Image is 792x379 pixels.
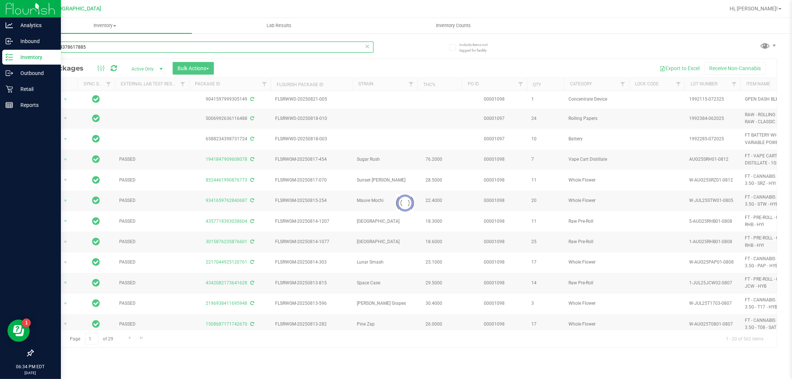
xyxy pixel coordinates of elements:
[3,370,58,376] p: [DATE]
[3,363,58,370] p: 06:34 PM EDT
[6,53,13,61] inline-svg: Inventory
[18,22,192,29] span: Inventory
[6,101,13,109] inline-svg: Reports
[13,37,58,46] p: Inbound
[22,318,31,327] iframe: Resource center unread badge
[257,22,302,29] span: Lab Results
[365,42,370,51] span: Clear
[13,53,58,62] p: Inventory
[6,37,13,45] inline-svg: Inbound
[426,22,481,29] span: Inventory Counts
[13,69,58,78] p: Outbound
[13,101,58,110] p: Reports
[7,320,30,342] iframe: Resource center
[6,85,13,93] inline-svg: Retail
[18,18,192,33] a: Inventory
[50,6,101,12] span: [GEOGRAPHIC_DATA]
[13,21,58,30] p: Analytics
[366,18,540,33] a: Inventory Counts
[33,42,374,53] input: Search Package ID, Item Name, SKU, Lot or Part Number...
[459,42,496,53] span: Include items not tagged for facility
[6,69,13,77] inline-svg: Outbound
[13,85,58,94] p: Retail
[730,6,778,12] span: Hi, [PERSON_NAME]!
[6,22,13,29] inline-svg: Analytics
[192,18,366,33] a: Lab Results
